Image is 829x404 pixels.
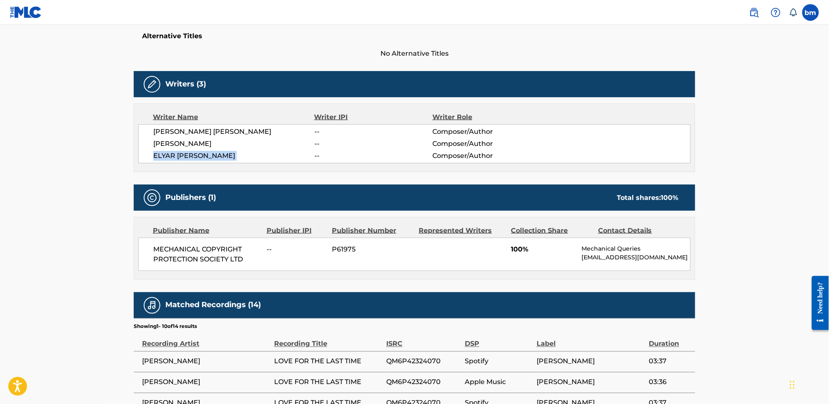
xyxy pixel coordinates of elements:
div: Writer Name [153,112,314,122]
div: Recording Artist [142,330,270,349]
span: 03:37 [649,357,691,367]
span: -- [314,139,432,149]
img: search [749,7,759,17]
span: [PERSON_NAME] [142,357,270,367]
span: 03:36 [649,377,691,387]
p: Mechanical Queries [582,244,690,253]
div: User Menu [802,4,819,21]
span: 100 % [661,194,679,202]
h5: Alternative Titles [142,32,687,40]
img: Publishers [147,193,157,203]
span: MECHANICAL COPYRIGHT PROTECTION SOCIETY LTD [153,244,261,264]
div: Recording Title [274,330,382,349]
div: Contact Details [598,226,679,236]
span: ELYAR [PERSON_NAME] [153,151,314,161]
div: Drag [790,372,795,397]
div: Label [537,330,645,349]
span: 100% [511,244,576,254]
span: [PERSON_NAME] [537,377,645,387]
span: Composer/Author [432,139,540,149]
span: QM6P42324070 [386,357,461,367]
span: Apple Music [465,377,532,387]
span: -- [267,244,326,254]
span: -- [314,151,432,161]
span: [PERSON_NAME] [142,377,270,387]
span: LOVE FOR THE LAST TIME [274,357,382,367]
span: Composer/Author [432,151,540,161]
div: ISRC [386,330,461,349]
div: Total shares: [617,193,679,203]
span: [PERSON_NAME] [PERSON_NAME] [153,127,314,137]
img: MLC Logo [10,6,42,18]
div: Help [768,4,784,21]
h5: Writers (3) [165,79,206,89]
div: Publisher Name [153,226,260,236]
div: DSP [465,330,532,349]
div: Represented Writers [419,226,505,236]
div: Writer IPI [314,112,433,122]
h5: Matched Recordings (14) [165,301,261,310]
span: Composer/Author [432,127,540,137]
a: Public Search [746,4,763,21]
h5: Publishers (1) [165,193,216,202]
p: Showing 1 - 10 of 14 results [134,323,197,330]
span: LOVE FOR THE LAST TIME [274,377,382,387]
div: Publisher IPI [267,226,326,236]
span: QM6P42324070 [386,377,461,387]
iframe: Resource Center [806,269,829,336]
span: Spotify [465,357,532,367]
iframe: Chat Widget [787,364,829,404]
img: Matched Recordings [147,301,157,310]
span: P61975 [332,244,413,254]
div: Collection Share [511,226,592,236]
p: [EMAIL_ADDRESS][DOMAIN_NAME] [582,253,690,262]
span: -- [314,127,432,137]
span: [PERSON_NAME] [153,139,314,149]
span: No Alternative Titles [134,49,695,59]
span: [PERSON_NAME] [537,357,645,367]
div: Notifications [789,8,797,17]
div: Duration [649,330,691,349]
img: help [771,7,781,17]
div: Writer Role [432,112,540,122]
img: Writers [147,79,157,89]
div: Publisher Number [332,226,412,236]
